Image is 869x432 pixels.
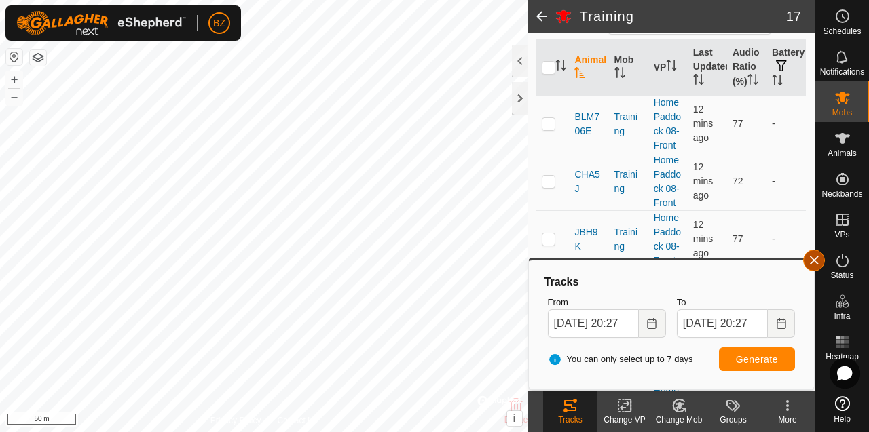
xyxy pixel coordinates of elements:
[834,231,849,239] span: VPs
[213,16,225,31] span: BZ
[654,155,681,208] a: Home Paddock 08-Front
[614,168,643,196] div: Training
[277,414,317,427] a: Contact Us
[693,104,714,143] span: 26 Aug 2025, 8:18 pm
[666,62,677,73] p-sorticon: Activate to sort
[693,161,714,201] span: 26 Aug 2025, 8:18 pm
[768,309,795,338] button: Choose Date
[639,309,666,338] button: Choose Date
[614,69,625,80] p-sorticon: Activate to sort
[766,95,806,153] td: -
[826,353,859,361] span: Heatmap
[766,210,806,268] td: -
[815,391,869,429] a: Help
[834,312,850,320] span: Infra
[609,40,648,96] th: Mob
[513,412,515,424] span: i
[766,153,806,210] td: -
[830,271,853,279] span: Status
[574,69,585,80] p-sorticon: Activate to sort
[548,296,666,309] label: From
[555,62,566,73] p-sorticon: Activate to sort
[16,11,186,35] img: Gallagher Logo
[834,415,851,423] span: Help
[30,50,46,66] button: Map Layers
[574,168,603,196] span: CHA5J
[820,68,864,76] span: Notifications
[6,49,22,65] button: Reset Map
[823,27,861,35] span: Schedules
[727,40,766,96] th: Audio Ratio (%)
[719,347,795,371] button: Generate
[548,353,693,366] span: You can only select up to 7 days
[766,40,806,96] th: Battery
[733,176,743,186] span: 72
[6,89,22,105] button: –
[648,40,688,96] th: VP
[733,118,743,129] span: 77
[614,110,643,138] div: Training
[688,40,727,96] th: Last Updated
[736,354,778,365] span: Generate
[542,274,800,290] div: Tracks
[597,414,652,426] div: Change VP
[574,110,603,138] span: BLM706E
[832,109,852,117] span: Mobs
[507,411,522,426] button: i
[543,414,597,426] div: Tracks
[652,414,706,426] div: Change Mob
[828,149,857,157] span: Animals
[706,414,760,426] div: Groups
[772,77,783,87] p-sorticon: Activate to sort
[821,190,862,198] span: Neckbands
[654,97,681,151] a: Home Paddock 08-Front
[693,76,704,87] p-sorticon: Activate to sort
[569,40,608,96] th: Animal
[760,414,815,426] div: More
[580,8,786,24] h2: Training
[574,225,603,254] span: JBH9K
[747,76,758,87] p-sorticon: Activate to sort
[614,225,643,254] div: Training
[786,6,801,26] span: 17
[210,414,261,427] a: Privacy Policy
[693,219,714,258] span: 26 Aug 2025, 8:18 pm
[733,233,743,244] span: 77
[6,71,22,87] button: +
[677,296,795,309] label: To
[654,212,681,266] a: Home Paddock 08-Front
